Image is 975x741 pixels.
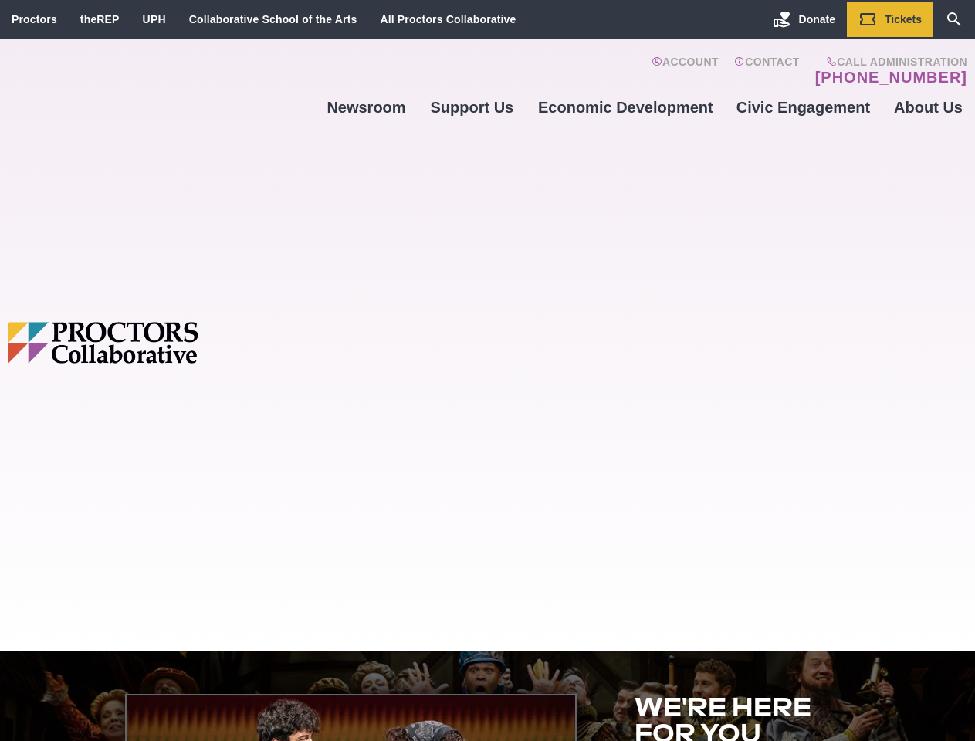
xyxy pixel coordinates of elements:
[811,56,967,68] span: Call Administration
[418,86,526,128] a: Support Us
[80,13,120,25] a: theREP
[652,56,719,86] a: Account
[725,86,882,128] a: Civic Engagement
[885,13,922,25] span: Tickets
[380,13,516,25] a: All Proctors Collaborative
[526,86,725,128] a: Economic Development
[933,2,975,37] a: Search
[799,13,835,25] span: Donate
[315,86,417,128] a: Newsroom
[8,322,315,363] img: Proctors logo
[815,68,967,86] a: [PHONE_NUMBER]
[761,2,847,37] a: Donate
[847,2,933,37] a: Tickets
[12,13,57,25] a: Proctors
[143,13,166,25] a: UPH
[882,86,975,128] a: About Us
[734,56,800,86] a: Contact
[189,13,357,25] a: Collaborative School of the Arts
